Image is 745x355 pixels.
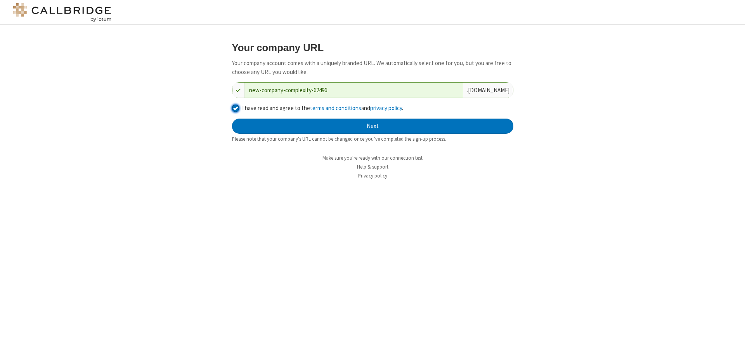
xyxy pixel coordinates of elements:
[463,83,513,98] div: . [DOMAIN_NAME]
[12,3,113,22] img: logo@2x.png
[357,164,388,170] a: Help & support
[310,104,361,112] a: terms and conditions
[244,83,463,98] input: Company URL
[242,104,513,113] label: I have read and agree to the and .
[358,172,387,179] a: Privacy policy
[232,135,513,143] div: Please note that your company's URL cannot be changed once you’ve completed the sign-up process.
[232,42,513,53] h3: Your company URL
[232,59,513,76] p: Your company account comes with a uniquely branded URL. We automatically select one for you, but ...
[370,104,402,112] a: privacy policy
[322,155,423,161] a: Make sure you're ready with our connection test
[232,119,513,134] button: Next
